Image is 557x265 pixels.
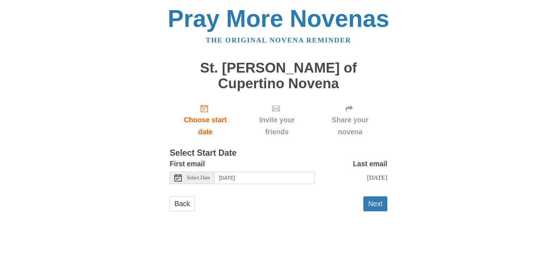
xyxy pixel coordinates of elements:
span: Invite your friends [248,114,306,138]
a: The original novena reminder [206,36,351,44]
a: Pray More Novenas [168,5,389,32]
label: Last email [353,158,387,170]
span: Choose start date [177,114,234,138]
span: Share your novena [320,114,380,138]
div: Click "Next" to confirm your start date first. [313,98,387,142]
button: Next [363,196,387,211]
div: Click "Next" to confirm your start date first. [241,98,313,142]
h3: Select Start Date [170,148,387,158]
a: Back [170,196,195,211]
span: [DATE] [367,174,387,181]
a: Choose start date [170,98,241,142]
label: First email [170,158,205,170]
span: Select Date [187,175,210,180]
h1: St. [PERSON_NAME] of Cupertino Novena [170,60,387,91]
